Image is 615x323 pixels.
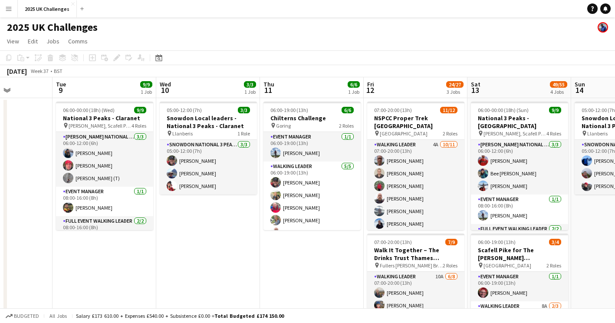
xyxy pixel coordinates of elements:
span: 6/6 [348,81,360,88]
span: Fri [367,80,374,88]
span: 3/4 [549,239,561,245]
span: 4 Roles [132,122,146,129]
div: 3 Jobs [447,89,463,95]
span: Llanberis [172,130,193,137]
app-card-role: [PERSON_NAME] National 3 Peaks Walking Leader3/306:00-12:00 (6h)[PERSON_NAME][PERSON_NAME][PERSON... [56,132,153,187]
span: Comms [68,37,88,45]
h3: National 3 Peaks - [GEOGRAPHIC_DATA] [471,114,568,130]
app-user-avatar: Andy Baker [598,22,608,33]
span: 7/9 [445,239,457,245]
span: 06:00-00:00 (18h) (Sun) [478,107,529,113]
span: Tue [56,80,66,88]
h3: National 3 Peaks - Claranet [56,114,153,122]
app-card-role: Walking Leader4A10/1107:00-20:00 (13h)[PERSON_NAME][PERSON_NAME][PERSON_NAME][PERSON_NAME][PERSON... [367,140,464,295]
span: 14 [573,85,585,95]
div: [DATE] [7,67,27,76]
div: 1 Job [348,89,359,95]
a: View [3,36,23,47]
span: Fullers [PERSON_NAME] Brewery, [GEOGRAPHIC_DATA] [380,262,443,269]
span: Jobs [46,37,59,45]
span: Thu [263,80,274,88]
span: 07:00-20:00 (13h) [374,107,412,113]
span: 49/55 [550,81,567,88]
span: 2 Roles [443,130,457,137]
span: Budgeted [14,313,39,319]
span: 2 Roles [339,122,354,129]
div: BST [54,68,62,74]
h3: Scafell Pike for The [PERSON_NAME] [PERSON_NAME] Trust [471,246,568,262]
span: 10 [158,85,171,95]
span: Goring [276,122,291,129]
span: 06:00-19:00 (13h) [478,239,516,245]
span: Wed [160,80,171,88]
span: 11/12 [440,107,457,113]
span: 9/9 [549,107,561,113]
app-job-card: 05:00-12:00 (7h)3/3Snowdon Local leaders - National 3 Peaks - Claranet Llanberis1 RoleSnowdon Nat... [160,102,257,194]
span: Edit [28,37,38,45]
div: 1 Job [141,89,152,95]
app-card-role: Full Event Walking Leader2/2 [471,224,568,269]
span: 05:00-12:00 (7h) [167,107,202,113]
app-card-role: Snowdon National 3 Peaks Walking Leader3/305:00-12:00 (7h)[PERSON_NAME][PERSON_NAME][PERSON_NAME] [160,140,257,194]
span: 13 [470,85,480,95]
button: Budgeted [4,311,40,321]
button: 2025 UK Challenges [18,0,77,17]
app-job-card: 06:00-19:00 (13h)6/6Chilterns Challenge Goring2 RolesEvent Manager1/106:00-19:00 (13h)[PERSON_NAM... [263,102,361,230]
span: [PERSON_NAME], Scafell Pike and Snowdon [69,122,132,129]
span: 4 Roles [546,130,561,137]
app-card-role: Event Manager1/106:00-19:00 (13h)[PERSON_NAME] [471,272,568,301]
h3: Chilterns Challenge [263,114,361,122]
span: [GEOGRAPHIC_DATA] [483,262,531,269]
app-job-card: 07:00-20:00 (13h)11/12NSPCC Proper Trek [GEOGRAPHIC_DATA] [GEOGRAPHIC_DATA]2 RolesWalking Leader4... [367,102,464,230]
span: 3/3 [244,81,256,88]
span: 3/3 [238,107,250,113]
span: 1 Role [237,130,250,137]
app-job-card: 06:00-00:00 (18h) (Wed)9/9National 3 Peaks - Claranet [PERSON_NAME], Scafell Pike and Snowdon4 Ro... [56,102,153,230]
div: 4 Jobs [550,89,567,95]
app-card-role: Event Manager1/108:00-16:00 (8h)[PERSON_NAME] [56,187,153,216]
span: 9 [55,85,66,95]
span: Total Budgeted £174 150.00 [214,313,284,319]
span: View [7,37,19,45]
span: 9/9 [140,81,152,88]
span: 12 [366,85,374,95]
span: 2 Roles [546,262,561,269]
a: Comms [65,36,91,47]
span: Llanberis [587,130,608,137]
span: Sun [575,80,585,88]
h3: Snowdon Local leaders - National 3 Peaks - Claranet [160,114,257,130]
h1: 2025 UK Challenges [7,21,98,34]
app-card-role: Full Event Walking Leader2/208:00-16:00 (8h) [56,216,153,258]
a: Jobs [43,36,63,47]
span: 11 [262,85,274,95]
app-card-role: Event Manager1/108:00-16:00 (8h)[PERSON_NAME] [471,194,568,224]
span: 2 Roles [443,262,457,269]
div: 1 Job [244,89,256,95]
span: 07:00-20:00 (13h) [374,239,412,245]
span: 06:00-19:00 (13h) [270,107,308,113]
span: [PERSON_NAME], Scafell Pike and Snowdon [483,130,546,137]
app-card-role: Walking Leader5/506:00-19:00 (13h)[PERSON_NAME][PERSON_NAME][PERSON_NAME][PERSON_NAME][PERSON_NAME] [263,161,361,241]
span: [GEOGRAPHIC_DATA] [380,130,428,137]
span: 9/9 [134,107,146,113]
span: 6/6 [342,107,354,113]
span: All jobs [48,313,69,319]
app-card-role: Event Manager1/106:00-19:00 (13h)[PERSON_NAME] [263,132,361,161]
div: Salary £173 610.00 + Expenses £540.00 + Subsistence £0.00 = [76,313,284,319]
span: Sat [471,80,480,88]
h3: NSPCC Proper Trek [GEOGRAPHIC_DATA] [367,114,464,130]
span: 24/27 [446,81,464,88]
span: 06:00-00:00 (18h) (Wed) [63,107,115,113]
h3: Walk It Together – The Drinks Trust Thames Footpath Challenge [367,246,464,262]
span: Week 37 [29,68,50,74]
app-job-card: 06:00-00:00 (18h) (Sun)9/9National 3 Peaks - [GEOGRAPHIC_DATA] [PERSON_NAME], Scafell Pike and Sn... [471,102,568,230]
app-card-role: [PERSON_NAME] National 3 Peaks Walking Leader3/306:00-12:00 (6h)[PERSON_NAME]Bee [PERSON_NAME][PE... [471,140,568,194]
a: Edit [24,36,41,47]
